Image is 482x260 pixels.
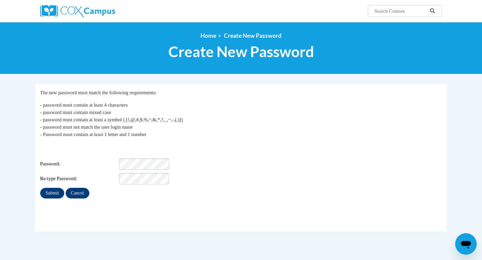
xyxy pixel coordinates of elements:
input: Submit [40,188,64,199]
span: Re-type Password: [40,175,118,182]
input: Search Courses [374,7,427,15]
span: Create New Password [168,43,314,60]
span: The new password must match the following requirements: [40,90,157,95]
a: Cox Campus [40,5,167,17]
a: Home [200,32,216,39]
iframe: Button to launch messaging window [455,233,477,255]
img: Cox Campus [40,5,115,17]
input: Cancel [66,188,89,199]
span: Create New Password [224,32,282,39]
span: - password must contain at least 4 characters - password must contain mixed case - password must ... [40,102,183,137]
span: Password: [40,160,118,168]
button: Search [427,7,437,15]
